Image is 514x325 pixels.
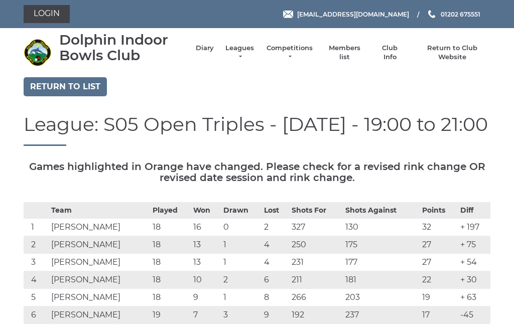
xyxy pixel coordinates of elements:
td: [PERSON_NAME] [49,271,150,289]
td: 9 [191,289,221,306]
th: Played [150,203,191,219]
td: + 30 [458,271,490,289]
td: 1 [221,254,262,271]
th: Shots For [289,203,343,219]
a: Competitions [266,44,314,62]
div: Dolphin Indoor Bowls Club [59,32,186,63]
a: Login [24,5,70,23]
td: 181 [343,271,419,289]
td: 18 [150,236,191,254]
td: [PERSON_NAME] [49,254,150,271]
td: 1 [221,236,262,254]
th: Team [49,203,150,219]
td: 2 [262,219,289,236]
td: + 54 [458,254,490,271]
span: 01202 675551 [441,10,480,18]
td: 10 [191,271,221,289]
img: Phone us [428,10,435,18]
td: 5 [24,289,49,306]
td: 4 [262,236,289,254]
td: 18 [150,289,191,306]
td: 4 [262,254,289,271]
td: 237 [343,306,419,324]
td: [PERSON_NAME] [49,306,150,324]
td: 175 [343,236,419,254]
img: Email [283,11,293,18]
td: 266 [289,289,343,306]
td: 18 [150,219,191,236]
td: 8 [262,289,289,306]
td: 2 [221,271,262,289]
td: 32 [420,219,458,236]
td: 3 [24,254,49,271]
td: [PERSON_NAME] [49,289,150,306]
td: 192 [289,306,343,324]
td: 2 [24,236,49,254]
td: 18 [150,271,191,289]
h1: League: S05 Open Triples - [DATE] - 19:00 to 21:00 [24,114,490,146]
img: Dolphin Indoor Bowls Club [24,39,51,66]
td: 327 [289,219,343,236]
td: 19 [420,289,458,306]
td: -45 [458,306,490,324]
td: 19 [150,306,191,324]
td: + 75 [458,236,490,254]
span: [EMAIL_ADDRESS][DOMAIN_NAME] [297,10,409,18]
h5: Games highlighted in Orange have changed. Please check for a revised rink change OR revised date ... [24,161,490,183]
th: Drawn [221,203,262,219]
td: 6 [24,306,49,324]
td: 7 [191,306,221,324]
td: 250 [289,236,343,254]
td: 18 [150,254,191,271]
td: 231 [289,254,343,271]
td: [PERSON_NAME] [49,236,150,254]
td: 0 [221,219,262,236]
td: 22 [420,271,458,289]
td: 4 [24,271,49,289]
td: [PERSON_NAME] [49,219,150,236]
td: 203 [343,289,419,306]
a: Return to Club Website [415,44,490,62]
a: Club Info [375,44,405,62]
th: Lost [262,203,289,219]
th: Diff [458,203,490,219]
td: + 63 [458,289,490,306]
td: 16 [191,219,221,236]
a: Email [EMAIL_ADDRESS][DOMAIN_NAME] [283,10,409,19]
td: 1 [24,219,49,236]
td: 13 [191,236,221,254]
td: 177 [343,254,419,271]
td: 27 [420,236,458,254]
a: Members list [323,44,365,62]
td: 27 [420,254,458,271]
a: Phone us 01202 675551 [427,10,480,19]
th: Points [420,203,458,219]
td: 3 [221,306,262,324]
a: Leagues [224,44,255,62]
td: 130 [343,219,419,236]
td: 13 [191,254,221,271]
td: 6 [262,271,289,289]
a: Return to list [24,77,107,96]
td: 1 [221,289,262,306]
td: + 197 [458,219,490,236]
a: Diary [196,44,214,53]
th: Shots Against [343,203,419,219]
td: 9 [262,306,289,324]
td: 211 [289,271,343,289]
th: Won [191,203,221,219]
td: 17 [420,306,458,324]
